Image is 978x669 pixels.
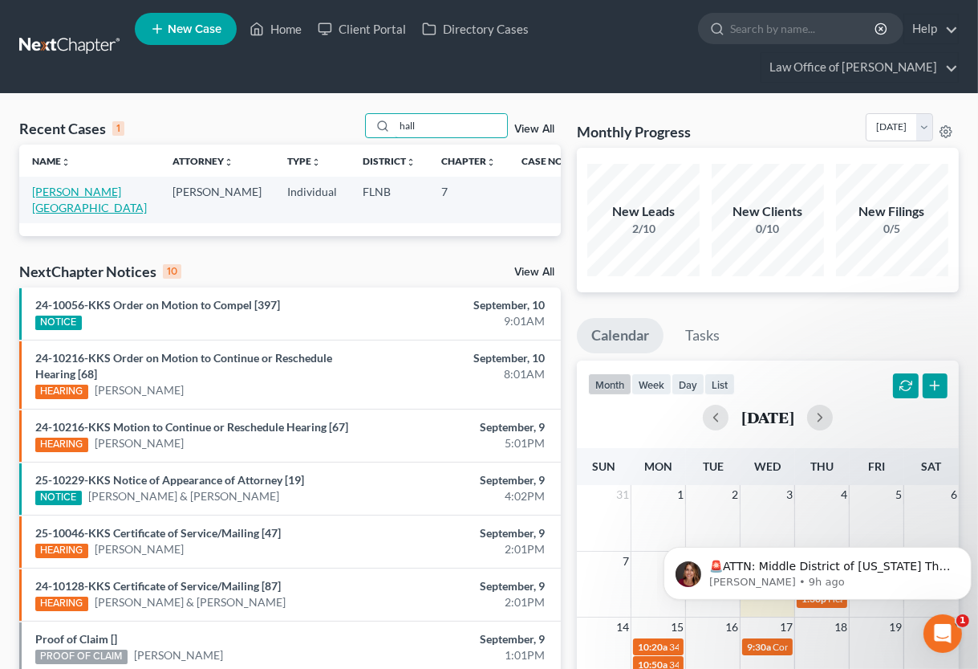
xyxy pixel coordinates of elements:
[241,14,310,43] a: Home
[95,382,184,398] a: [PERSON_NAME]
[386,313,545,329] div: 9:01AM
[836,221,948,237] div: 0/5
[836,202,948,221] div: New Filings
[868,459,885,473] span: Fri
[35,351,332,381] a: 24-10216-KKS Order on Motion to Continue or Reschedule Hearing [68]
[669,618,685,637] span: 15
[761,53,958,82] a: Law Office of [PERSON_NAME]
[386,350,545,366] div: September, 10
[631,373,672,395] button: week
[274,177,350,222] td: Individual
[19,262,181,281] div: NextChapter Notices
[923,614,962,653] iframe: Intercom live chat
[95,594,286,610] a: [PERSON_NAME] & [PERSON_NAME]
[833,618,849,637] span: 18
[386,488,545,504] div: 4:02PM
[676,485,685,504] span: 1
[592,459,615,473] span: Sun
[35,438,88,452] div: HEARING
[35,544,88,558] div: HEARING
[386,647,545,663] div: 1:01PM
[61,157,71,167] i: unfold_more
[172,155,233,167] a: Attorneyunfold_more
[386,435,545,451] div: 5:01PM
[386,594,545,610] div: 2:01PM
[730,14,877,43] input: Search by name...
[956,614,969,627] span: 1
[921,459,941,473] span: Sat
[386,366,545,382] div: 8:01AM
[35,597,88,611] div: HEARING
[810,459,834,473] span: Thu
[88,488,279,504] a: [PERSON_NAME] & [PERSON_NAME]
[386,578,545,594] div: September, 9
[386,419,545,435] div: September, 9
[160,177,274,222] td: [PERSON_NAME]
[168,23,221,35] span: New Case
[514,124,554,135] a: View All
[134,647,223,663] a: [PERSON_NAME]
[441,155,496,167] a: Chapterunfold_more
[672,373,704,395] button: day
[386,297,545,313] div: September, 10
[704,373,735,395] button: list
[395,114,507,137] input: Search by name...
[657,513,978,626] iframe: Intercom notifications message
[35,298,280,312] a: 24-10056-KKS Order on Motion to Compel [397]
[621,552,631,571] span: 7
[773,641,955,653] span: Confirmation hearing for [PERSON_NAME]
[35,579,281,593] a: 24-10128-KKS Certificate of Service/Mailing [87]
[35,473,304,487] a: 25-10229-KKS Notice of Appearance of Attorney [19]
[669,641,824,653] span: 341(a) meeting for [PERSON_NAME]
[428,177,509,222] td: 7
[587,221,700,237] div: 2/10
[35,316,82,330] div: NOTICE
[521,155,573,167] a: Case Nounfold_more
[514,267,554,278] a: View All
[577,122,691,141] h3: Monthly Progress
[311,157,321,167] i: unfold_more
[747,641,771,653] span: 9:30a
[887,618,903,637] span: 19
[839,485,849,504] span: 4
[712,202,824,221] div: New Clients
[724,618,740,637] span: 16
[32,155,71,167] a: Nameunfold_more
[32,185,147,214] a: [PERSON_NAME][GEOGRAPHIC_DATA]
[363,155,416,167] a: Districtunfold_more
[19,119,124,138] div: Recent Cases
[35,385,88,399] div: HEARING
[386,525,545,541] div: September, 9
[638,641,668,653] span: 10:20a
[163,264,181,279] div: 10
[35,632,117,646] a: Proof of Claim []
[287,155,321,167] a: Typeunfold_more
[35,491,82,505] div: NOTICE
[671,318,734,353] a: Tasks
[112,121,124,136] div: 1
[949,485,959,504] span: 6
[35,650,128,664] div: PROOF OF CLAIM
[35,420,348,434] a: 24-10216-KKS Motion to Continue or Reschedule Hearing [67]
[95,435,184,451] a: [PERSON_NAME]
[406,157,416,167] i: unfold_more
[754,459,781,473] span: Wed
[703,459,724,473] span: Tue
[386,631,545,647] div: September, 9
[577,318,663,353] a: Calendar
[95,541,184,557] a: [PERSON_NAME]
[644,459,672,473] span: Mon
[778,618,794,637] span: 17
[486,157,496,167] i: unfold_more
[386,541,545,557] div: 2:01PM
[35,526,281,540] a: 25-10046-KKS Certificate of Service/Mailing [47]
[894,485,903,504] span: 5
[904,14,958,43] a: Help
[712,221,824,237] div: 0/10
[741,409,794,426] h2: [DATE]
[587,202,700,221] div: New Leads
